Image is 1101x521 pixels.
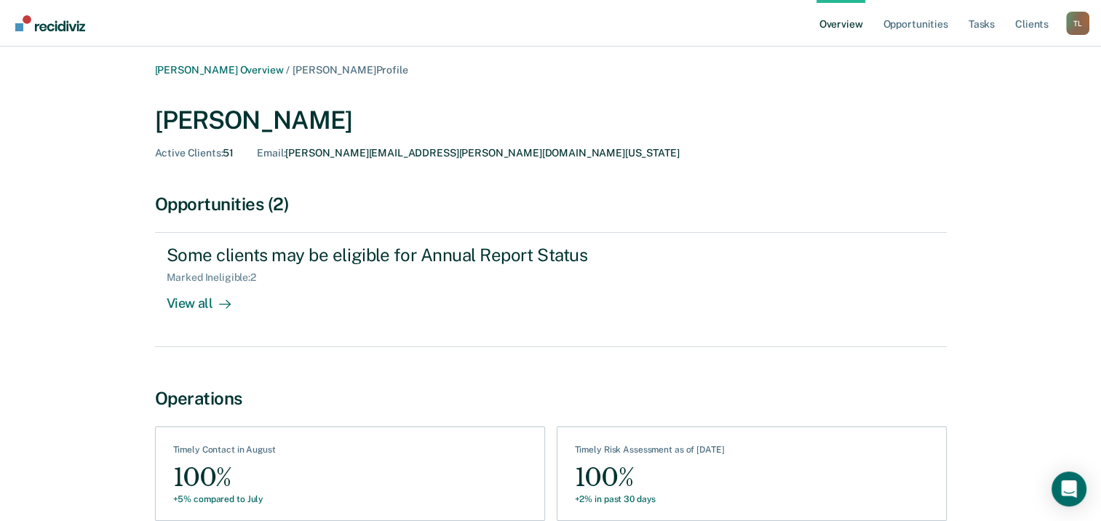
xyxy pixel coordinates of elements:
div: 51 [155,147,234,159]
div: Opportunities (2) [155,194,947,215]
span: Email : [257,147,285,159]
span: / [283,64,293,76]
span: Active Clients : [155,147,223,159]
a: [PERSON_NAME] Overview [155,64,284,76]
div: Timely Contact in August [173,445,276,461]
div: 100% [575,461,725,494]
div: 100% [173,461,276,494]
button: Profile dropdown button [1066,12,1089,35]
div: [PERSON_NAME] [155,106,947,135]
img: Recidiviz [15,15,85,31]
div: Some clients may be eligible for Annual Report Status [167,244,677,266]
div: Operations [155,388,947,409]
div: View all [167,284,248,312]
div: [PERSON_NAME][EMAIL_ADDRESS][PERSON_NAME][DOMAIN_NAME][US_STATE] [257,147,679,159]
div: +2% in past 30 days [575,494,725,504]
a: Some clients may be eligible for Annual Report StatusMarked Ineligible:2View all [155,232,947,347]
span: [PERSON_NAME] Profile [293,64,408,76]
div: +5% compared to July [173,494,276,504]
div: Marked Ineligible : 2 [167,271,268,284]
div: T L [1066,12,1089,35]
div: Timely Risk Assessment as of [DATE] [575,445,725,461]
div: Open Intercom Messenger [1052,472,1086,506]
